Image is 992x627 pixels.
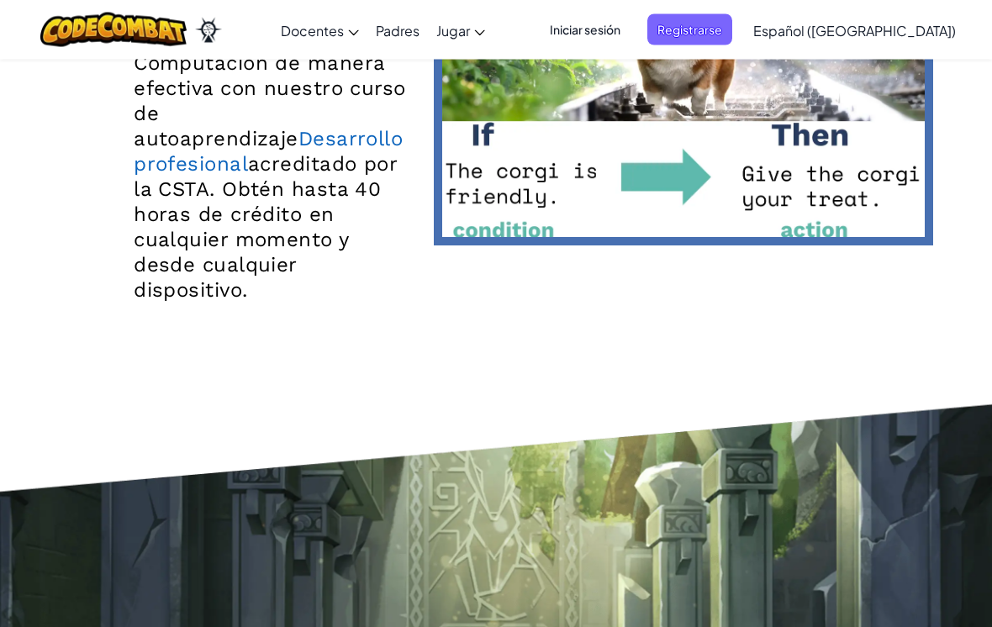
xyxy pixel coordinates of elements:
a: Jugar [428,8,493,53]
span: Español ([GEOGRAPHIC_DATA]) [753,22,956,40]
a: Padres [367,8,428,53]
span: Jugar [436,22,470,40]
a: Docentes [272,8,367,53]
a: Español ([GEOGRAPHIC_DATA]) [745,8,964,53]
span: Docentes [281,22,344,40]
button: Iniciar sesión [540,14,631,45]
img: CodeCombat logo [40,13,187,47]
a: Desarrollo profesional [134,128,403,177]
button: Registrarse [647,14,732,45]
img: Ozaria [195,18,222,43]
